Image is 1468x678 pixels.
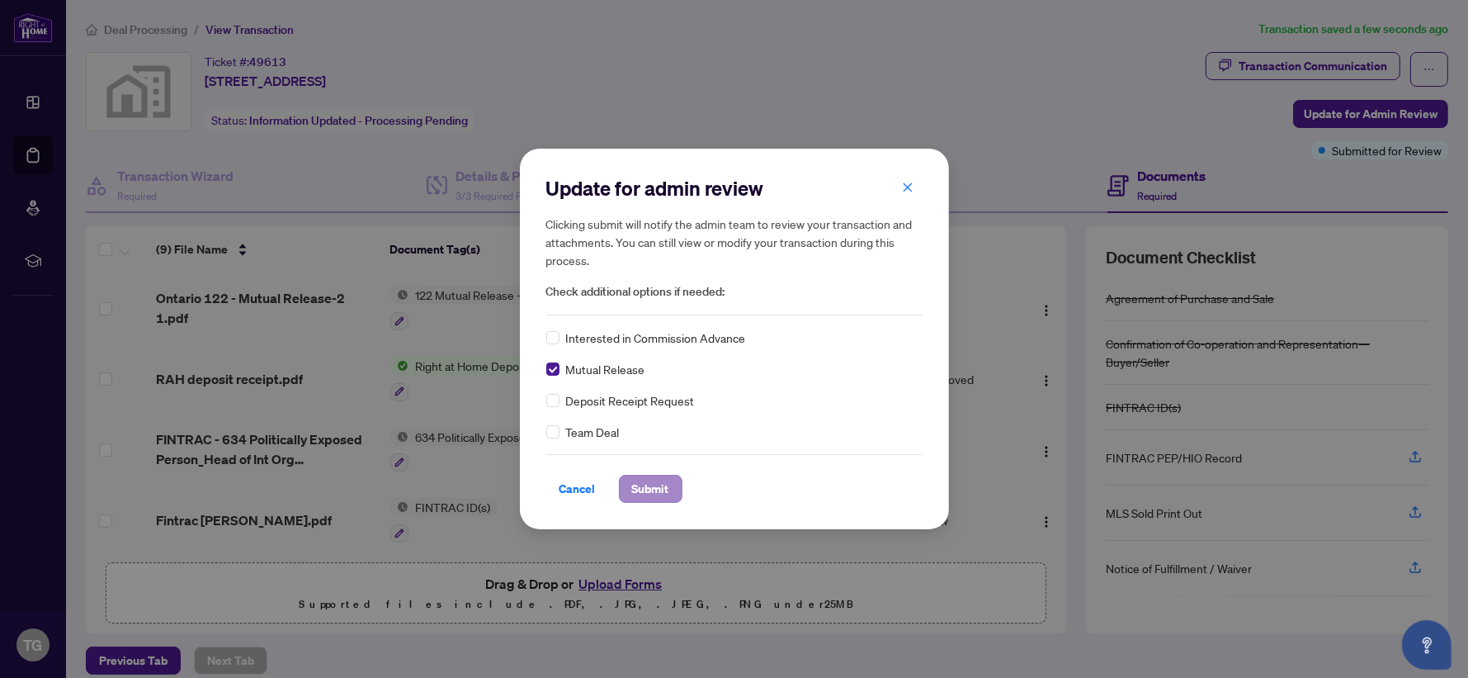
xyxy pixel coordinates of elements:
span: Cancel [559,476,596,502]
h5: Clicking submit will notify the admin team to review your transaction and attachments. You can st... [546,215,923,269]
button: Cancel [546,475,609,503]
h2: Update for admin review [546,175,923,202]
span: Interested in Commission Advance [566,329,746,347]
span: Mutual Release [566,360,645,378]
span: Check additional options if needed: [546,282,923,301]
button: Submit [619,475,682,503]
span: Deposit Receipt Request [566,391,695,410]
span: Team Deal [566,423,620,441]
button: Open asap [1402,620,1451,670]
span: close [902,182,913,193]
span: Submit [632,476,669,502]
